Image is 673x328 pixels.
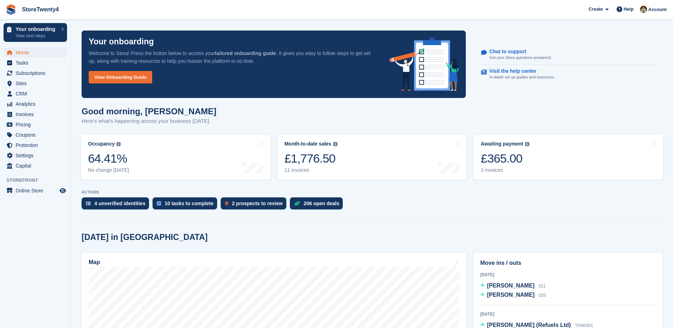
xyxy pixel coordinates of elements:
img: onboarding-info-6c161a55d2c0e0a8cae90662b2fe09162a5109e8cc188191df67fb4f79e88e88.svg [390,38,459,91]
a: menu [4,89,67,99]
div: 4 unverified identities [94,201,145,206]
div: Awaiting payment [481,141,523,147]
h2: Move ins / outs [480,259,656,267]
img: deal-1b604bf984904fb50ccaf53a9ad4b4a5d6e5aea283cecdc64d6e3604feb123c2.svg [294,201,300,206]
a: 2 prospects to review [221,197,290,213]
span: Coupons [16,130,58,140]
a: menu [4,78,67,88]
img: verify_identity-adf6edd0f0f0b5bbfe63781bf79b02c33cf7c696d77639b501bdc392416b5a36.svg [86,201,91,206]
a: menu [4,68,67,78]
div: 64.41% [88,151,129,166]
span: [PERSON_NAME] [487,283,535,289]
span: [PERSON_NAME] [487,292,535,298]
a: 10 tasks to complete [153,197,221,213]
div: 2 prospects to review [232,201,283,206]
p: Your onboarding [89,38,154,46]
a: Preview store [59,186,67,195]
img: prospect-51fa495bee0391a8d652442698ab0144808aea92771e9ea1ae160a38d050c398.svg [225,201,228,206]
a: menu [4,58,67,68]
a: menu [4,140,67,150]
h1: Good morning, [PERSON_NAME] [82,106,216,116]
div: 3 invoices [481,167,529,173]
span: 020 [539,293,546,298]
img: stora-icon-8386f47178a22dfd0bd8f6a31ec36ba5ce8667c1dd55bd0f319d3a0aa187defe.svg [6,4,16,15]
strong: tailored onboarding guide [215,50,276,56]
span: Create [589,6,603,13]
p: Get your Stora questions answered. [489,55,551,61]
div: Occupancy [88,141,115,147]
a: menu [4,48,67,58]
span: 021 [539,284,546,289]
p: View next steps [16,33,58,39]
a: 4 unverified identities [82,197,153,213]
a: [PERSON_NAME] 020 [480,291,546,300]
div: 206 open deals [304,201,339,206]
div: £1,776.50 [285,151,337,166]
a: Chat to support Get your Stora questions answered. [481,45,656,65]
h2: [DATE] in [GEOGRAPHIC_DATA] [82,233,208,242]
span: Protection [16,140,58,150]
a: [PERSON_NAME] 021 [480,281,546,291]
img: Lee Hanlon [640,6,647,13]
img: icon-info-grey-7440780725fd019a000dd9b08b2336e03edf1995a4989e88bcd33f0948082b44.svg [525,142,529,146]
span: Settings [16,151,58,160]
a: Visit the help center In-depth set up guides and resources. [481,65,656,84]
a: Month-to-date sales £1,776.50 11 invoices [277,135,467,180]
span: Tasks [16,58,58,68]
span: CRM [16,89,58,99]
a: Occupancy 64.41% No change [DATE] [81,135,270,180]
div: Month-to-date sales [285,141,331,147]
a: menu [4,130,67,140]
img: icon-info-grey-7440780725fd019a000dd9b08b2336e03edf1995a4989e88bcd33f0948082b44.svg [333,142,337,146]
a: StoreTwenty4 [19,4,62,15]
p: Chat to support [489,49,546,55]
span: Subscriptions [16,68,58,78]
span: Storefront [6,177,71,184]
span: Home [16,48,58,58]
p: Welcome to Stora! Press the button below to access your . It gives you easy to follow steps to ge... [89,49,378,65]
span: Invoices [16,109,58,119]
span: Capital [16,161,58,171]
span: Help [624,6,634,13]
img: task-75834270c22a3079a89374b754ae025e5fb1db73e45f91037f5363f120a921f8.svg [157,201,161,206]
a: menu [4,99,67,109]
span: Online Store [16,186,58,196]
h2: Map [89,259,100,266]
div: [DATE] [480,272,656,278]
a: 206 open deals [290,197,346,213]
a: menu [4,151,67,160]
p: ACTIONS [82,190,662,195]
div: [DATE] [480,311,656,317]
a: menu [4,109,67,119]
a: View Onboarding Guide [89,71,152,83]
a: Awaiting payment £365.00 3 invoices [474,135,663,180]
div: 11 invoices [285,167,337,173]
a: menu [4,161,67,171]
span: Analytics [16,99,58,109]
p: Visit the help center [489,68,549,74]
div: 10 tasks to complete [165,201,214,206]
span: [PERSON_NAME] (Refuels Ltd) [487,322,571,328]
span: Pricing [16,120,58,130]
div: No change [DATE] [88,167,129,173]
span: Account [648,6,667,13]
span: Sites [16,78,58,88]
a: menu [4,186,67,196]
p: In-depth set up guides and resources. [489,74,555,80]
a: Your onboarding View next steps [4,23,67,42]
span: TANK001 [575,323,593,328]
a: menu [4,120,67,130]
p: Your onboarding [16,27,58,32]
div: £365.00 [481,151,529,166]
p: Here's what's happening across your business [DATE] [82,117,216,125]
img: icon-info-grey-7440780725fd019a000dd9b08b2336e03edf1995a4989e88bcd33f0948082b44.svg [116,142,121,146]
